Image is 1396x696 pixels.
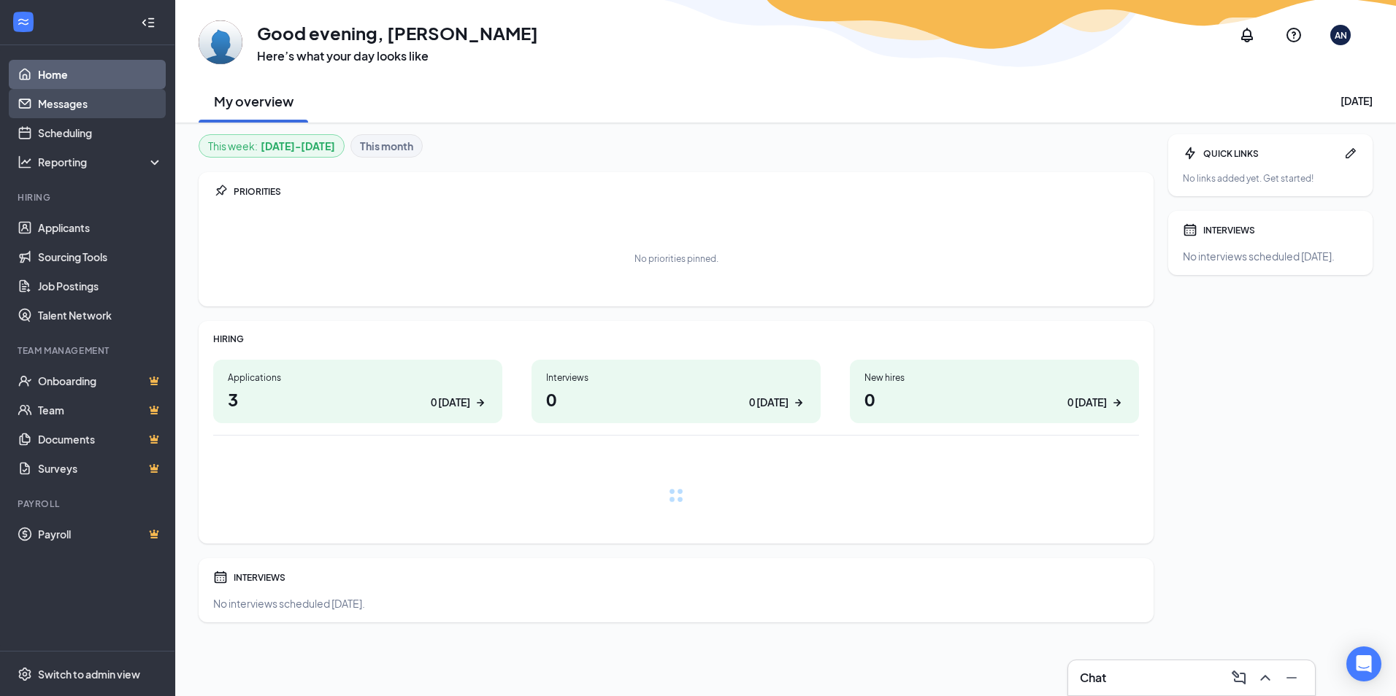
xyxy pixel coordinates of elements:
b: This month [360,138,413,154]
svg: ArrowRight [473,395,488,410]
div: INTERVIEWS [1203,224,1358,236]
svg: Notifications [1238,26,1256,44]
a: New hires00 [DATE]ArrowRight [850,360,1139,423]
div: No priorities pinned. [634,252,718,265]
div: No interviews scheduled [DATE]. [1183,249,1358,263]
div: Interviews [546,371,806,384]
div: This week : [208,138,335,154]
h2: My overview [214,92,294,110]
a: Home [38,60,163,89]
div: Reporting [38,155,164,169]
svg: Calendar [1183,223,1197,237]
svg: Pen [1343,146,1358,161]
button: ComposeMessage [1227,666,1251,689]
a: Interviews00 [DATE]ArrowRight [532,360,821,423]
svg: ArrowRight [791,395,806,410]
div: [DATE] [1341,93,1373,108]
svg: Analysis [18,155,32,169]
h3: Chat [1080,670,1106,686]
svg: Pin [213,184,228,198]
svg: ChevronUp [1257,669,1274,687]
div: QUICK LINKS [1203,147,1338,160]
div: 0 [DATE] [431,395,470,410]
button: ChevronUp [1254,666,1277,689]
div: INTERVIEWS [234,571,1139,584]
div: Applications [228,371,488,384]
a: Applicants [38,213,163,242]
h3: Here’s what your day looks like [257,48,538,64]
a: Scheduling [38,118,163,147]
a: SurveysCrown [38,454,163,483]
div: Payroll [18,498,160,510]
div: New hires [864,371,1124,384]
svg: ArrowRight [1110,395,1124,410]
svg: Collapse [141,15,156,30]
div: PRIORITIES [234,185,1139,198]
div: 0 [DATE] [1067,395,1107,410]
h1: Good evening, [PERSON_NAME] [257,20,538,45]
div: No interviews scheduled [DATE]. [213,596,1139,611]
h1: 3 [228,387,488,411]
div: Switch to admin view [38,667,140,681]
svg: Bolt [1183,146,1197,161]
a: OnboardingCrown [38,366,163,395]
svg: Calendar [213,570,228,584]
a: DocumentsCrown [38,425,163,454]
div: Open Intercom Messenger [1346,646,1381,681]
div: HIRING [213,333,1139,345]
div: No links added yet. Get started! [1183,172,1358,185]
div: Team Management [18,344,160,357]
a: PayrollCrown [38,519,163,549]
b: [DATE] - [DATE] [261,138,335,154]
a: Job Postings [38,271,163,301]
h1: 0 [546,387,806,411]
h1: 0 [864,387,1124,411]
svg: ComposeMessage [1230,669,1248,687]
button: Minimize [1280,666,1303,689]
img: Anna Nunez [199,20,242,64]
div: Hiring [18,191,160,204]
div: AN [1335,29,1347,42]
a: Applications30 [DATE]ArrowRight [213,360,502,423]
a: TeamCrown [38,395,163,425]
svg: WorkstreamLogo [16,15,31,29]
a: Talent Network [38,301,163,330]
a: Sourcing Tools [38,242,163,271]
svg: Minimize [1283,669,1300,687]
svg: Settings [18,667,32,681]
div: 0 [DATE] [749,395,789,410]
a: Messages [38,89,163,118]
svg: QuestionInfo [1285,26,1303,44]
